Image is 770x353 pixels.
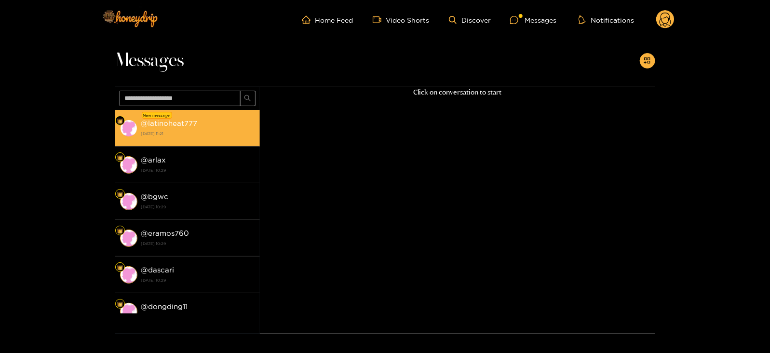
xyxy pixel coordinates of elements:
button: Notifications [576,15,637,25]
img: conversation [120,230,137,247]
button: appstore-add [640,53,655,68]
a: Discover [449,16,491,24]
p: Click on conversation to start [260,87,655,98]
a: Home Feed [302,15,353,24]
img: conversation [120,303,137,320]
a: Video Shorts [373,15,430,24]
img: Fan Level [117,265,123,271]
span: appstore-add [644,57,651,65]
span: Messages [115,49,184,72]
img: conversation [120,266,137,284]
button: search [240,91,256,106]
strong: [DATE] 10:29 [141,203,255,211]
strong: [DATE] 10:29 [141,276,255,285]
div: Messages [510,14,556,26]
img: conversation [120,193,137,210]
strong: @ arlax [141,156,166,164]
strong: @ latinoheat777 [141,119,198,127]
strong: [DATE] 11:21 [141,129,255,138]
span: video-camera [373,15,386,24]
strong: [DATE] 10:29 [141,239,255,248]
img: Fan Level [117,228,123,234]
strong: [DATE] 10:29 [141,166,255,175]
span: search [244,95,251,103]
div: New message [142,112,172,119]
strong: @ dascari [141,266,175,274]
strong: @ bgwc [141,192,169,201]
img: Fan Level [117,155,123,161]
img: Fan Level [117,301,123,307]
img: Fan Level [117,191,123,197]
strong: @ dongding11 [141,302,188,311]
span: home [302,15,315,24]
strong: @ eramos760 [141,229,189,237]
img: Fan Level [117,118,123,124]
img: conversation [120,120,137,137]
img: conversation [120,156,137,174]
strong: [DATE] 10:29 [141,312,255,321]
